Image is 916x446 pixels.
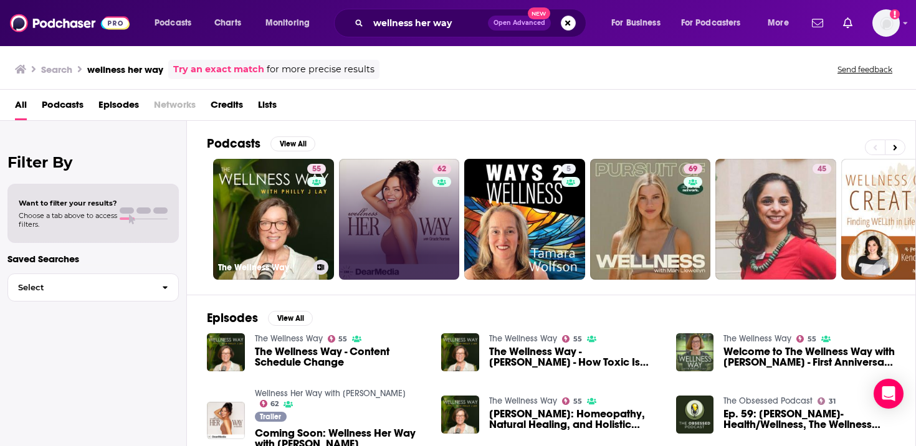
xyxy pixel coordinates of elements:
[723,396,813,406] a: The Obsessed Podcast
[437,163,446,176] span: 62
[338,336,347,342] span: 55
[206,13,249,33] a: Charts
[796,335,816,343] a: 55
[441,333,479,371] a: The Wellness Way - Dr. Kaytlin Westerberg - How Toxic Is Mold?
[207,310,313,326] a: EpisodesView All
[328,335,348,343] a: 55
[489,333,557,344] a: The Wellness Way
[441,396,479,434] img: Lisa Strbac: Homeopathy, Natural Healing, and Holistic Health | The Wellness Way Podcast
[312,163,321,176] span: 55
[723,333,791,344] a: The Wellness Way
[7,273,179,301] button: Select
[268,311,313,326] button: View All
[838,12,857,34] a: Show notifications dropdown
[87,64,163,75] h3: wellness her way
[346,9,598,37] div: Search podcasts, credits, & more...
[257,13,326,33] button: open menu
[207,136,260,151] h2: Podcasts
[42,95,83,120] a: Podcasts
[8,283,152,292] span: Select
[41,64,72,75] h3: Search
[270,136,315,151] button: View All
[528,7,550,19] span: New
[255,346,427,368] a: The Wellness Way - Content Schedule Change
[561,164,576,174] a: 5
[494,20,545,26] span: Open Advanced
[7,153,179,171] h2: Filter By
[260,413,281,420] span: Trailer
[464,159,585,280] a: 5
[723,409,895,430] span: Ep. 59: [PERSON_NAME]- Health/Wellness, The Wellness Way
[255,333,323,344] a: The Wellness Way
[207,333,245,371] img: The Wellness Way - Content Schedule Change
[10,11,130,35] img: Podchaser - Follow, Share and Rate Podcasts
[681,14,741,32] span: For Podcasters
[829,399,836,404] span: 31
[872,9,900,37] img: User Profile
[566,163,571,176] span: 5
[689,163,697,176] span: 69
[207,310,258,326] h2: Episodes
[562,397,582,405] a: 55
[173,62,264,77] a: Try an exact match
[768,14,789,32] span: More
[146,13,208,33] button: open menu
[98,95,139,120] a: Episodes
[260,400,279,407] a: 62
[489,396,557,406] a: The Wellness Way
[723,346,895,368] span: Welcome to The Wellness Way with [PERSON_NAME] - First Anniversary Summer Solstice Solo Special
[211,95,243,120] a: Credits
[15,95,27,120] a: All
[214,14,241,32] span: Charts
[676,333,714,371] img: Welcome to The Wellness Way with Philly J Lay - First Anniversary Summer Solstice Solo Special
[890,9,900,19] svg: Add a profile image
[155,14,191,32] span: Podcasts
[603,13,676,33] button: open menu
[432,164,451,174] a: 62
[813,164,831,174] a: 45
[611,14,661,32] span: For Business
[872,9,900,37] span: Logged in as autumncomm
[562,335,582,343] a: 55
[265,14,310,32] span: Monitoring
[218,262,308,273] h3: The Wellness Way
[759,13,804,33] button: open menu
[368,13,488,33] input: Search podcasts, credits, & more...
[307,164,326,174] a: 55
[874,379,904,409] div: Open Intercom Messenger
[270,401,279,407] span: 62
[19,211,117,229] span: Choose a tab above to access filters.
[834,64,896,75] button: Send feedback
[258,95,277,120] a: Lists
[676,396,714,434] img: Ep. 59: Karla Raasio- Health/Wellness, The Wellness Way
[872,9,900,37] button: Show profile menu
[723,346,895,368] a: Welcome to The Wellness Way with Philly J Lay - First Anniversary Summer Solstice Solo Special
[715,159,836,280] a: 45
[339,159,460,280] a: 62
[489,409,661,430] span: [PERSON_NAME]: Homeopathy, Natural Healing, and Holistic Health | The Wellness Way Podcast
[255,388,406,399] a: Wellness Her Way with Gracie Norton
[808,336,816,342] span: 55
[489,346,661,368] a: The Wellness Way - Dr. Kaytlin Westerberg - How Toxic Is Mold?
[489,409,661,430] a: Lisa Strbac: Homeopathy, Natural Healing, and Holistic Health | The Wellness Way Podcast
[267,62,375,77] span: for more precise results
[807,12,828,34] a: Show notifications dropdown
[207,402,245,440] img: Coming Soon: Wellness Her Way with Gracie Norton
[207,136,315,151] a: PodcastsView All
[818,163,826,176] span: 45
[489,346,661,368] span: The Wellness Way - [PERSON_NAME] - How Toxic Is Mold?
[818,397,836,405] a: 31
[573,336,582,342] span: 55
[213,159,334,280] a: 55The Wellness Way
